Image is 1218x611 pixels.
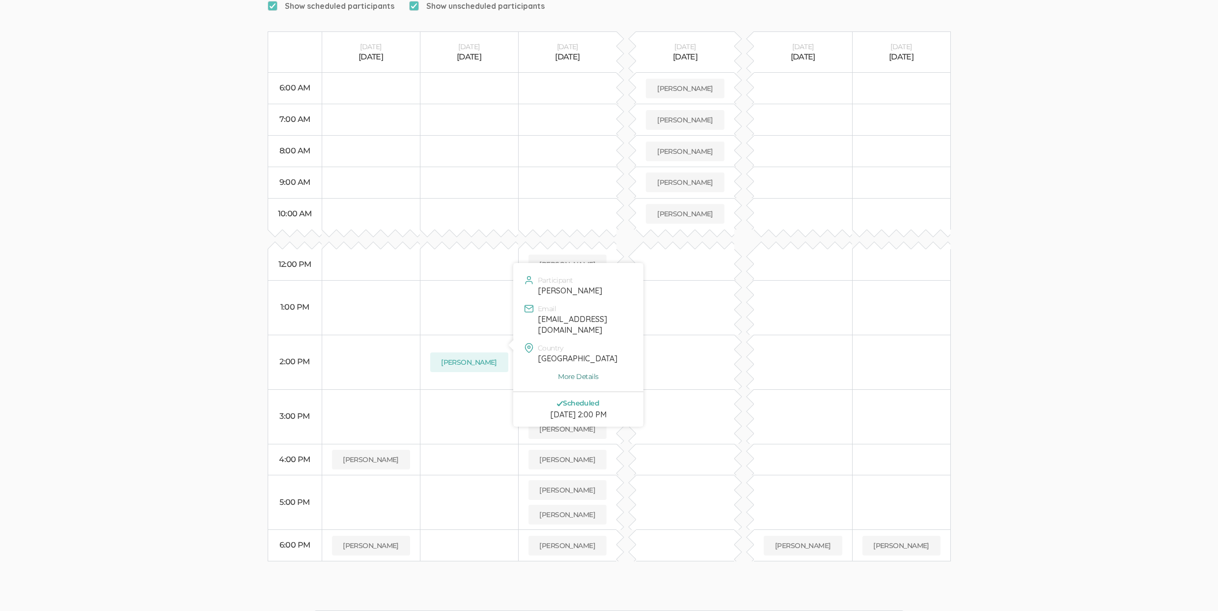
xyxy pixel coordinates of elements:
[862,536,941,555] button: [PERSON_NAME]
[538,305,556,312] span: Email
[332,42,410,52] div: [DATE]
[538,353,631,364] div: [GEOGRAPHIC_DATA]
[278,411,312,422] div: 3:00 PM
[524,343,534,353] img: mapPin.svg
[528,52,607,63] div: [DATE]
[528,42,607,52] div: [DATE]
[278,208,312,220] div: 10:00 AM
[764,42,842,52] div: [DATE]
[538,285,631,296] div: [PERSON_NAME]
[646,79,724,98] button: [PERSON_NAME]
[646,173,724,192] button: [PERSON_NAME]
[521,409,636,420] div: [DATE] 2:00 PM
[278,145,312,157] div: 8:00 AM
[646,204,724,224] button: [PERSON_NAME]
[268,0,394,12] span: Show scheduled participants
[528,450,607,469] button: [PERSON_NAME]
[278,454,312,466] div: 4:00 PM
[528,505,607,524] button: [PERSON_NAME]
[862,52,941,63] div: [DATE]
[646,142,724,161] button: [PERSON_NAME]
[646,42,724,52] div: [DATE]
[764,52,842,63] div: [DATE]
[332,52,410,63] div: [DATE]
[528,536,607,555] button: [PERSON_NAME]
[557,401,563,407] img: check.12x12.green.svg
[332,450,410,469] button: [PERSON_NAME]
[332,536,410,555] button: [PERSON_NAME]
[278,259,312,270] div: 12:00 PM
[278,540,312,551] div: 6:00 PM
[646,52,724,63] div: [DATE]
[278,356,312,368] div: 2:00 PM
[538,314,631,336] div: [EMAIL_ADDRESS][DOMAIN_NAME]
[430,42,508,52] div: [DATE]
[764,536,842,555] button: [PERSON_NAME]
[278,83,312,94] div: 6:00 AM
[538,345,563,351] span: Country
[1169,564,1218,611] iframe: Chat Widget
[409,0,545,12] span: Show unscheduled participants
[430,52,508,63] div: [DATE]
[646,110,724,130] button: [PERSON_NAME]
[278,177,312,188] div: 9:00 AM
[538,277,573,284] span: Participant
[278,114,312,125] div: 7:00 AM
[524,275,534,285] img: user.svg
[521,400,636,407] div: Scheduled
[528,419,607,439] button: [PERSON_NAME]
[278,302,312,313] div: 1:00 PM
[524,304,534,314] img: mail.16x16.green.svg
[528,255,607,274] button: [PERSON_NAME]
[528,480,607,500] button: [PERSON_NAME]
[278,497,312,508] div: 5:00 PM
[521,372,636,381] a: More Details
[430,352,508,372] button: [PERSON_NAME]
[862,42,941,52] div: [DATE]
